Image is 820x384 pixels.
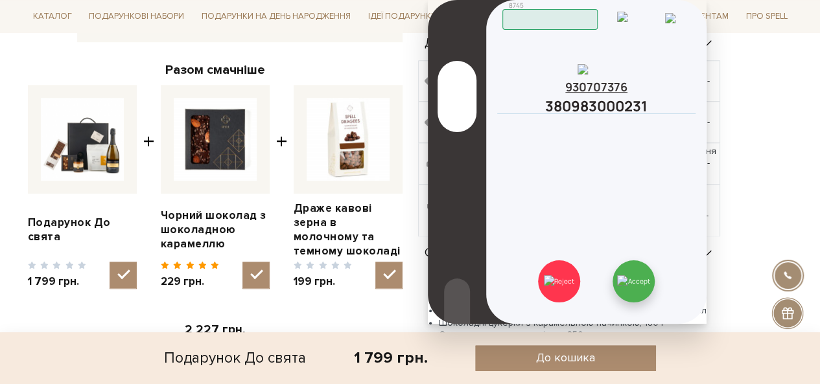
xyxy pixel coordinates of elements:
span: До кошика [536,350,595,365]
img: Драже кавові зерна в молочному та темному шоколаді [307,98,390,181]
div: 1 799 грн. [354,348,428,368]
span: + [276,85,287,289]
div: Подарунок До свята [164,345,306,371]
span: + [143,85,154,289]
span: Склад [425,247,460,259]
a: Подарунок До свята [28,216,137,244]
span: Шоколадні цукерки з карамельною начинкою, 180 г [439,317,665,328]
span: 229 грн. [161,275,220,289]
span: 2 227 грн. [185,322,245,337]
a: Подарункові набори [84,6,189,27]
span: 199 грн. [294,275,353,289]
a: Про Spell [740,6,792,27]
a: Подарунки на День народження [196,6,356,27]
div: Разом смачніше [28,62,403,78]
a: Драже кавові зерна в молочному та темному шоколаді [294,201,403,258]
a: Каталог [28,6,77,27]
span: Солона карамель з ваніллю, 250 г [439,329,590,340]
a: Чорний шоколад з шоколадною карамеллю [161,209,270,251]
img: Чорний шоколад з шоколадною карамеллю [174,98,257,181]
a: Ідеї подарунків [363,6,443,27]
img: Подарунок До свята [41,98,124,181]
span: Доставка [425,38,479,49]
span: 1 799 грн. [28,275,87,289]
button: До кошика [475,345,656,371]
